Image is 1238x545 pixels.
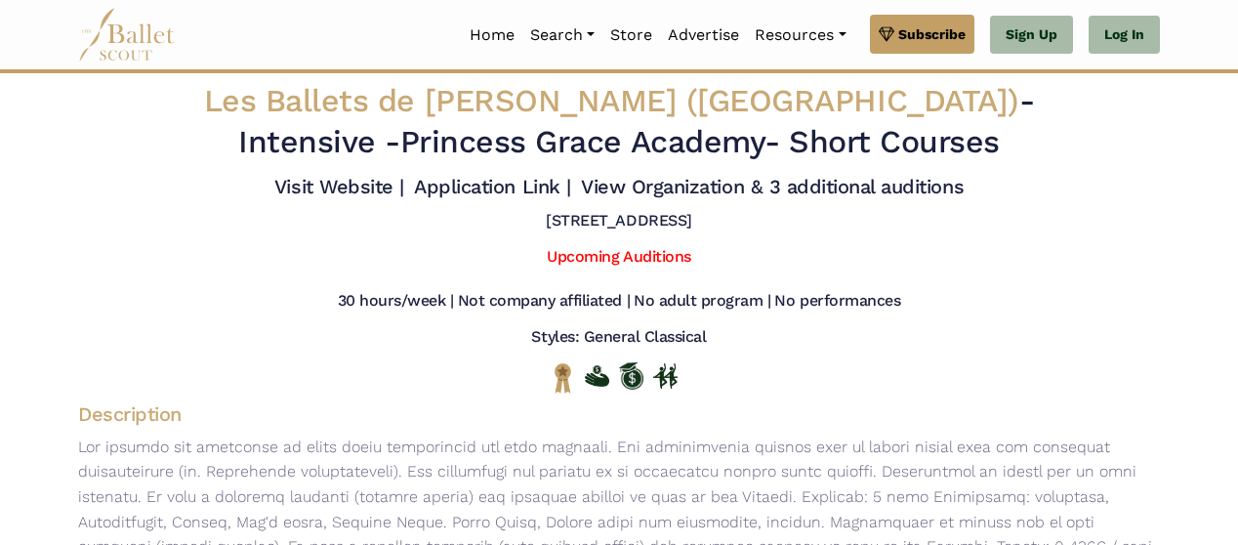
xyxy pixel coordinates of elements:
[274,175,404,198] a: Visit Website |
[774,291,900,312] h5: No performances
[522,15,602,56] a: Search
[870,15,974,54] a: Subscribe
[879,23,894,45] img: gem.svg
[990,16,1073,55] a: Sign Up
[338,291,454,312] h5: 30 hours/week |
[462,15,522,56] a: Home
[653,363,678,389] img: In Person
[585,365,609,387] img: Offers Financial Aid
[414,175,570,198] a: Application Link |
[238,123,400,160] span: Intensive -
[898,23,966,45] span: Subscribe
[546,211,691,231] h5: [STREET_ADDRESS]
[204,82,1019,119] span: Les Ballets de [PERSON_NAME] ([GEOGRAPHIC_DATA])
[1089,16,1160,55] a: Log In
[619,362,643,390] img: Offers Scholarship
[747,15,853,56] a: Resources
[581,175,964,198] a: View Organization & 3 additional auditions
[547,247,690,266] a: Upcoming Auditions
[531,327,706,348] h5: Styles: General Classical
[62,401,1176,427] h4: Description
[458,291,630,312] h5: Not company affiliated |
[551,362,575,393] img: National
[660,15,747,56] a: Advertise
[602,15,660,56] a: Store
[171,81,1067,162] h2: - Princess Grace Academy- Short Courses
[634,291,770,312] h5: No adult program |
